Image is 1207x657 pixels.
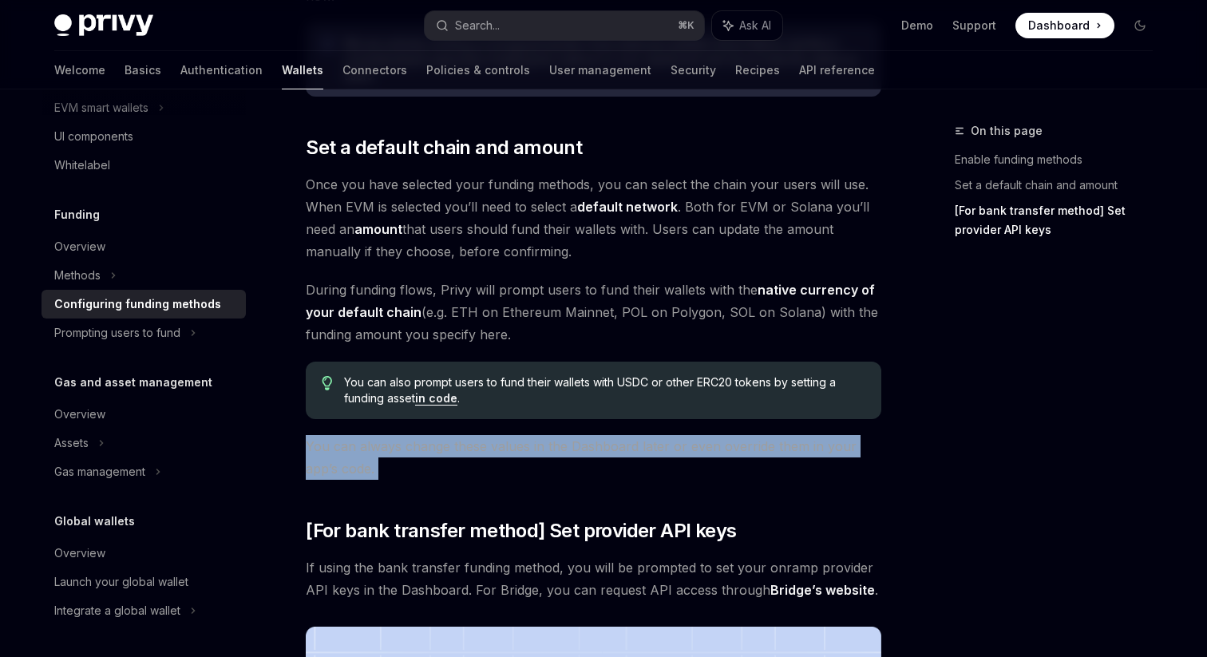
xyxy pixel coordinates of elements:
span: Once you have selected your funding methods, you can select the chain your users will use. When E... [306,173,881,263]
button: Search...⌘K [425,11,704,40]
a: Launch your global wallet [42,568,246,596]
button: Ask AI [712,11,782,40]
svg: Tip [322,376,333,390]
span: Dashboard [1028,18,1090,34]
div: Overview [54,237,105,256]
img: dark logo [54,14,153,37]
h5: Global wallets [54,512,135,531]
a: Whitelabel [42,151,246,180]
a: Security [671,51,716,89]
div: UI components [54,127,133,146]
a: Policies & controls [426,51,530,89]
div: Integrate a global wallet [54,601,180,620]
div: Prompting users to fund [54,323,180,342]
a: Basics [125,51,161,89]
div: Launch your global wallet [54,572,188,592]
a: Authentication [180,51,263,89]
strong: default network [577,199,678,215]
a: Dashboard [1015,13,1114,38]
a: Support [952,18,996,34]
div: Whitelabel [54,156,110,175]
a: User management [549,51,651,89]
span: ⌘ K [678,19,695,32]
span: You can always change these values in the Dashboard later or even override them in your app’s code. [306,435,881,480]
a: Overview [42,400,246,429]
a: API reference [799,51,875,89]
span: If using the bank transfer funding method, you will be prompted to set your onramp provider API k... [306,556,881,601]
a: Overview [42,232,246,261]
div: Overview [54,405,105,424]
a: UI components [42,122,246,151]
a: Configuring funding methods [42,290,246,319]
a: Connectors [342,51,407,89]
div: Search... [455,16,500,35]
a: Recipes [735,51,780,89]
a: Enable funding methods [955,147,1165,172]
a: Overview [42,539,246,568]
a: Welcome [54,51,105,89]
button: Toggle dark mode [1127,13,1153,38]
div: Gas management [54,462,145,481]
div: Assets [54,433,89,453]
span: [For bank transfer method] Set provider API keys [306,518,736,544]
a: Demo [901,18,933,34]
div: Methods [54,266,101,285]
span: Ask AI [739,18,771,34]
a: in code [415,391,457,406]
div: Overview [54,544,105,563]
span: On this page [971,121,1043,141]
a: Wallets [282,51,323,89]
a: Set a default chain and amount [955,172,1165,198]
span: You can also prompt users to fund their wallets with USDC or other ERC20 tokens by setting a fund... [344,374,865,406]
span: During funding flows, Privy will prompt users to fund their wallets with the (e.g. ETH on Ethereu... [306,279,881,346]
a: Bridge’s website [770,582,875,599]
h5: Funding [54,205,100,224]
strong: amount [354,221,402,237]
div: Configuring funding methods [54,295,221,314]
h5: Gas and asset management [54,373,212,392]
a: [For bank transfer method] Set provider API keys [955,198,1165,243]
span: Set a default chain and amount [306,135,582,160]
